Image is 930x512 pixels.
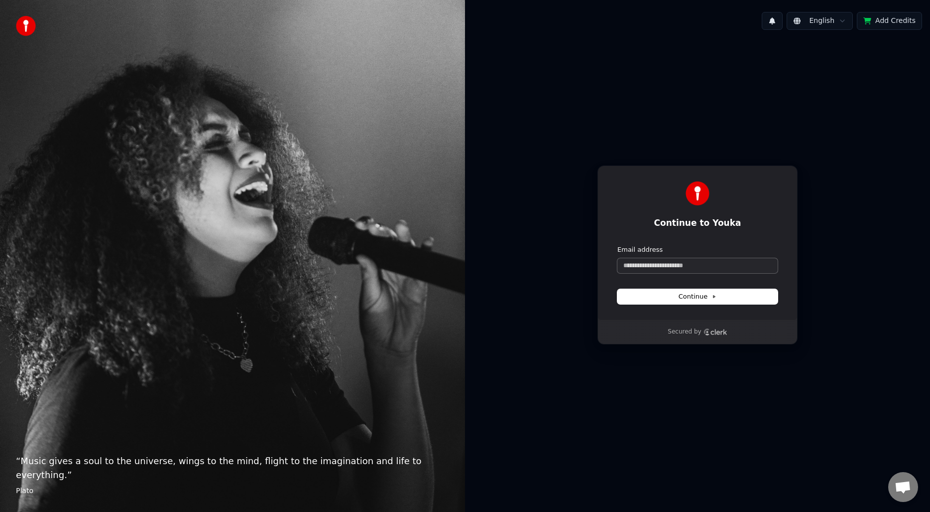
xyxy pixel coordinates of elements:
[16,486,449,496] footer: Plato
[857,12,922,30] button: Add Credits
[668,328,701,336] p: Secured by
[617,245,663,254] label: Email address
[679,292,716,301] span: Continue
[686,181,709,205] img: Youka
[703,329,727,336] a: Clerk logo
[617,217,778,229] h1: Continue to Youka
[888,472,918,502] div: Open chat
[16,454,449,482] p: “ Music gives a soul to the universe, wings to the mind, flight to the imagination and life to ev...
[617,289,778,304] button: Continue
[16,16,36,36] img: youka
